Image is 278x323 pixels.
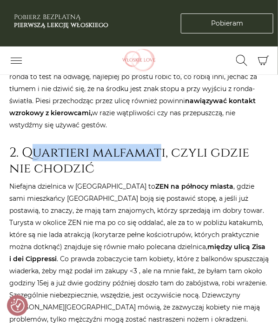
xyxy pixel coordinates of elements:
[110,49,169,72] img: Włoskielove
[181,13,273,33] a: Pobieram
[9,145,269,176] h2: 2. Quartieri malfamati, czyli gdzie nie chodzić
[253,51,273,71] button: Koszyk
[9,243,265,263] strong: między ulicą Zisa i dei Cippressi
[11,299,25,313] img: Revisit consent button
[155,182,233,191] strong: ZEN na północy miasta
[14,20,108,29] b: pierwszą lekcję włoskiego
[5,53,28,68] button: Przełącz nawigację
[230,53,253,68] button: Przełącz formularz wyszukiwania
[11,299,25,313] button: Preferencje co do zgód
[211,19,243,28] span: Pobieram
[14,13,108,29] h3: Pobierz BEZPŁATNĄ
